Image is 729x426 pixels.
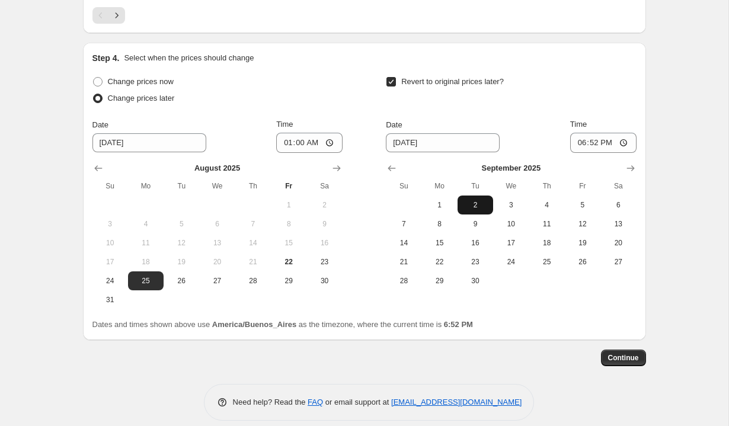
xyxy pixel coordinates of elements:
[311,219,337,229] span: 9
[422,177,458,196] th: Monday
[458,177,493,196] th: Tuesday
[235,271,271,290] button: Thursday August 28 2025
[240,181,266,191] span: Th
[458,233,493,252] button: Tuesday September 16 2025
[199,233,235,252] button: Wednesday August 13 2025
[133,219,159,229] span: 4
[311,257,337,267] span: 23
[164,271,199,290] button: Tuesday August 26 2025
[271,252,306,271] button: Today Friday August 22 2025
[124,52,254,64] p: Select when the prices should change
[391,257,417,267] span: 21
[498,238,524,248] span: 17
[128,233,164,252] button: Monday August 11 2025
[235,252,271,271] button: Thursday August 21 2025
[306,271,342,290] button: Saturday August 30 2025
[529,233,564,252] button: Thursday September 18 2025
[570,120,587,129] span: Time
[108,77,174,86] span: Change prices now
[498,200,524,210] span: 3
[164,233,199,252] button: Tuesday August 12 2025
[199,177,235,196] th: Wednesday
[271,177,306,196] th: Friday
[533,181,559,191] span: Th
[308,398,323,406] a: FAQ
[493,252,529,271] button: Wednesday September 24 2025
[271,271,306,290] button: Friday August 29 2025
[533,257,559,267] span: 25
[128,252,164,271] button: Monday August 18 2025
[306,233,342,252] button: Saturday August 16 2025
[240,257,266,267] span: 21
[462,200,488,210] span: 2
[498,181,524,191] span: We
[422,271,458,290] button: Monday September 29 2025
[271,214,306,233] button: Friday August 8 2025
[458,196,493,214] button: Tuesday September 2 2025
[493,214,529,233] button: Wednesday September 10 2025
[458,271,493,290] button: Tuesday September 30 2025
[92,320,473,329] span: Dates and times shown above use as the timezone, where the current time is
[168,181,194,191] span: Tu
[386,271,421,290] button: Sunday September 28 2025
[570,181,596,191] span: Fr
[605,219,631,229] span: 13
[306,214,342,233] button: Saturday August 9 2025
[212,320,296,329] b: America/Buenos_Aires
[92,52,120,64] h2: Step 4.
[92,7,125,24] nav: Pagination
[276,276,302,286] span: 29
[92,271,128,290] button: Sunday August 24 2025
[204,181,230,191] span: We
[276,200,302,210] span: 1
[168,238,194,248] span: 12
[600,233,636,252] button: Saturday September 20 2025
[311,181,337,191] span: Sa
[391,181,417,191] span: Su
[92,214,128,233] button: Sunday August 3 2025
[133,257,159,267] span: 18
[199,271,235,290] button: Wednesday August 27 2025
[498,219,524,229] span: 10
[427,257,453,267] span: 22
[600,214,636,233] button: Saturday September 13 2025
[204,257,230,267] span: 20
[240,276,266,286] span: 28
[276,238,302,248] span: 15
[529,214,564,233] button: Thursday September 11 2025
[391,238,417,248] span: 14
[601,350,646,366] button: Continue
[92,120,108,129] span: Date
[276,120,293,129] span: Time
[570,200,596,210] span: 5
[168,257,194,267] span: 19
[427,276,453,286] span: 29
[565,252,600,271] button: Friday September 26 2025
[383,160,400,177] button: Show previous month, August 2025
[164,252,199,271] button: Tuesday August 19 2025
[605,238,631,248] span: 20
[276,181,302,191] span: Fr
[128,177,164,196] th: Monday
[133,181,159,191] span: Mo
[276,219,302,229] span: 8
[533,219,559,229] span: 11
[427,200,453,210] span: 1
[422,252,458,271] button: Monday September 22 2025
[391,398,522,406] a: [EMAIL_ADDRESS][DOMAIN_NAME]
[386,252,421,271] button: Sunday September 21 2025
[128,214,164,233] button: Monday August 4 2025
[570,133,637,153] input: 12:00
[493,233,529,252] button: Wednesday September 17 2025
[605,200,631,210] span: 6
[386,120,402,129] span: Date
[92,133,206,152] input: 8/22/2025
[235,214,271,233] button: Thursday August 7 2025
[204,276,230,286] span: 27
[458,252,493,271] button: Tuesday September 23 2025
[240,238,266,248] span: 14
[458,214,493,233] button: Tuesday September 9 2025
[427,181,453,191] span: Mo
[97,219,123,229] span: 3
[462,257,488,267] span: 23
